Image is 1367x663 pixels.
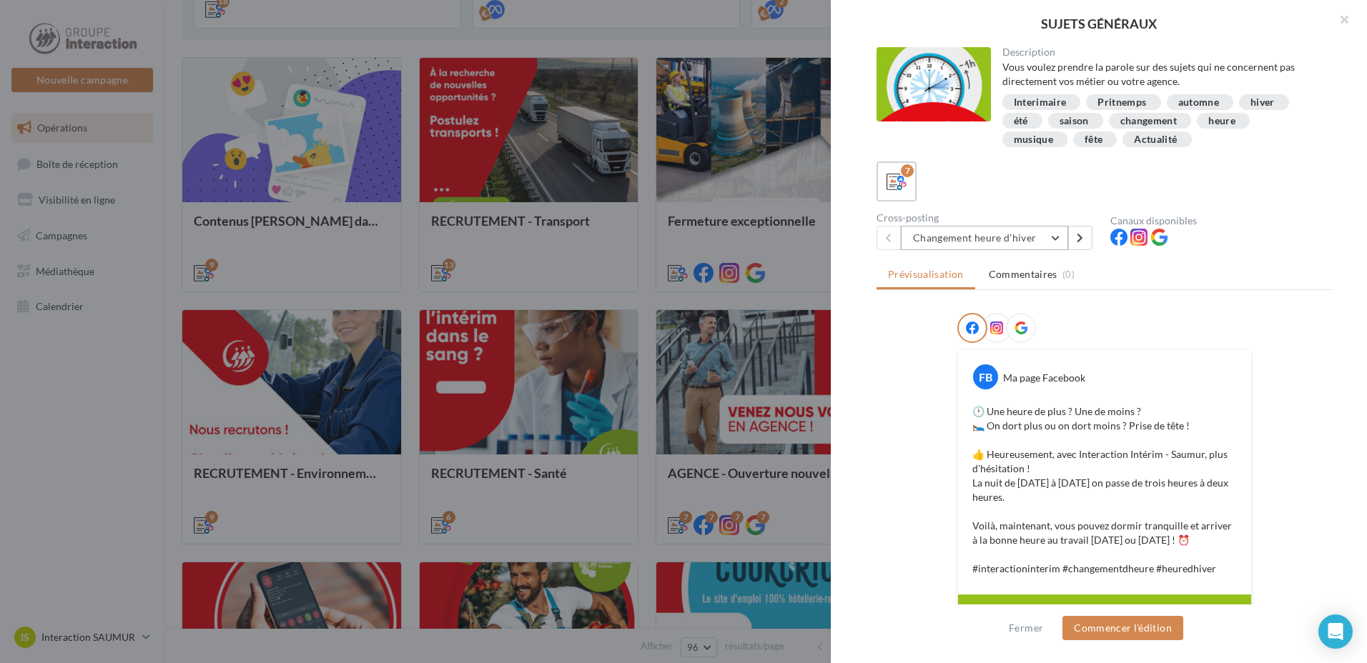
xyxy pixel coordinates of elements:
[1003,619,1049,637] button: Fermer
[1134,134,1177,145] div: Actualité
[901,226,1068,250] button: Changement heure d'hiver
[1002,47,1322,57] div: Description
[1097,97,1146,108] div: Pritnemps
[989,267,1057,281] span: Commentaires
[1060,116,1089,126] div: saison
[1014,97,1067,108] div: Interimaire
[877,213,1099,223] div: Cross-posting
[854,17,1344,30] div: SUJETS GÉNÉRAUX
[1002,60,1322,89] div: Vous voulez prendre la parole sur des sujets qui ne concernent pas directement vos métier ou votr...
[1110,216,1333,226] div: Canaux disponibles
[901,164,914,177] div: 7
[1208,116,1235,126] div: heure
[1062,269,1075,280] span: (0)
[1014,116,1028,126] div: été
[1014,134,1053,145] div: musique
[1250,97,1275,108] div: hiver
[972,404,1237,576] p: 🕐 Une heure de plus ? Une de moins ? 🛌 On dort plus ou on dort moins ? Prise de tête ! 👍 Heureuse...
[1178,97,1219,108] div: automne
[973,364,998,389] div: FB
[1003,371,1085,385] div: Ma page Facebook
[1120,116,1178,126] div: changement
[1085,134,1102,145] div: fête
[1318,614,1353,649] div: Open Intercom Messenger
[1062,616,1183,640] button: Commencer l'édition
